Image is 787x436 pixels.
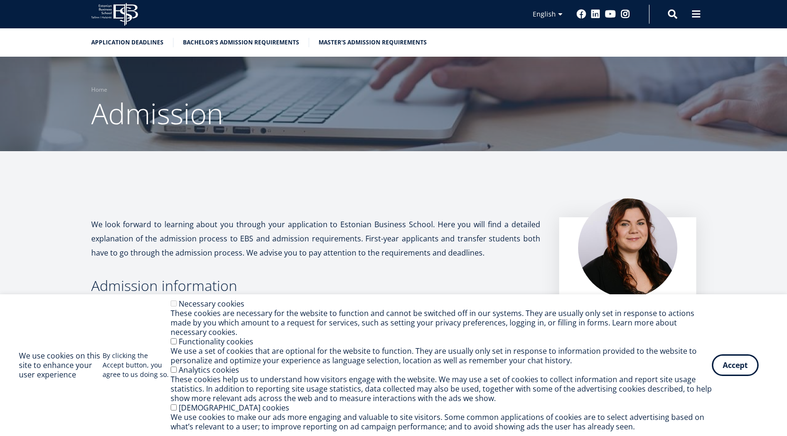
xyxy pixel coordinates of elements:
a: Bachelor's admission requirements [183,38,299,47]
a: Application deadlines [91,38,164,47]
h3: Admission information [91,279,540,293]
a: Youtube [605,9,616,19]
label: Necessary cookies [179,299,244,309]
div: These cookies help us to understand how visitors engage with the website. We may use a set of coo... [171,375,712,403]
span: Admission [91,94,223,133]
h2: We use cookies on this site to enhance your user experience [19,351,103,379]
p: We look forward to learning about you through your application to Estonian Business School. Here ... [91,217,540,260]
a: Master's admission requirements [319,38,427,47]
a: Facebook [577,9,586,19]
a: Instagram [621,9,630,19]
a: Home [91,85,107,94]
label: Analytics cookies [179,365,239,375]
a: Linkedin [591,9,600,19]
div: We use a set of cookies that are optional for the website to function. They are usually only set ... [171,346,712,365]
label: Functionality cookies [179,336,253,347]
label: [DEMOGRAPHIC_DATA] cookies [179,402,289,413]
p: By clicking the Accept button, you agree to us doing so. [103,351,171,379]
div: We use cookies to make our ads more engaging and valuable to site visitors. Some common applicati... [171,412,712,431]
button: Accept [712,354,759,376]
div: These cookies are necessary for the website to function and cannot be switched off in our systems... [171,308,712,337]
img: liina reimann [578,198,677,298]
